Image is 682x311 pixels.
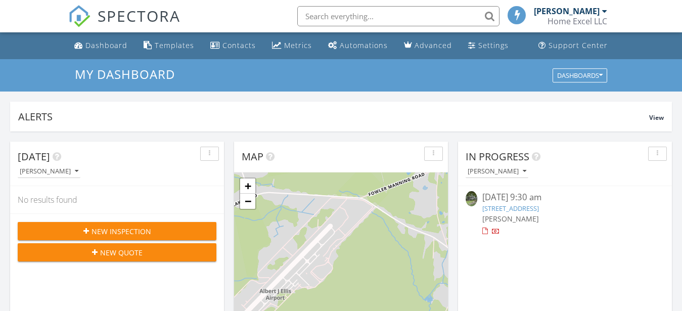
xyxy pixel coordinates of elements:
[478,40,509,50] div: Settings
[466,165,528,179] button: [PERSON_NAME]
[68,14,180,35] a: SPECTORA
[466,150,529,163] span: In Progress
[18,222,216,240] button: New Inspection
[98,5,180,26] span: SPECTORA
[482,191,648,204] div: [DATE] 9:30 am
[70,36,131,55] a: Dashboard
[240,194,255,209] a: Zoom out
[534,6,600,16] div: [PERSON_NAME]
[548,16,607,26] div: Home Excel LLC
[20,168,78,175] div: [PERSON_NAME]
[466,191,664,236] a: [DATE] 9:30 am [STREET_ADDRESS] [PERSON_NAME]
[649,113,664,122] span: View
[482,204,539,213] a: [STREET_ADDRESS]
[557,72,603,79] div: Dashboards
[464,36,513,55] a: Settings
[140,36,198,55] a: Templates
[75,66,175,82] span: My Dashboard
[466,191,477,206] img: 9329171%2Freports%2F465830bb-fe04-46fc-ab0c-d749c793431f%2Fcover_photos%2Fx8fZfMJXHdUqlzYFMTHx%2F...
[400,36,456,55] a: Advanced
[18,110,649,123] div: Alerts
[415,40,452,50] div: Advanced
[324,36,392,55] a: Automations (Basic)
[284,40,312,50] div: Metrics
[92,226,151,237] span: New Inspection
[206,36,260,55] a: Contacts
[240,179,255,194] a: Zoom in
[468,168,526,175] div: [PERSON_NAME]
[340,40,388,50] div: Automations
[68,5,90,27] img: The Best Home Inspection Software - Spectora
[100,247,143,258] span: New Quote
[85,40,127,50] div: Dashboard
[534,36,612,55] a: Support Center
[18,165,80,179] button: [PERSON_NAME]
[553,68,607,82] button: Dashboards
[482,214,539,224] span: [PERSON_NAME]
[222,40,256,50] div: Contacts
[18,150,50,163] span: [DATE]
[549,40,608,50] div: Support Center
[297,6,499,26] input: Search everything...
[268,36,316,55] a: Metrics
[10,186,224,213] div: No results found
[18,243,216,261] button: New Quote
[242,150,263,163] span: Map
[155,40,194,50] div: Templates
